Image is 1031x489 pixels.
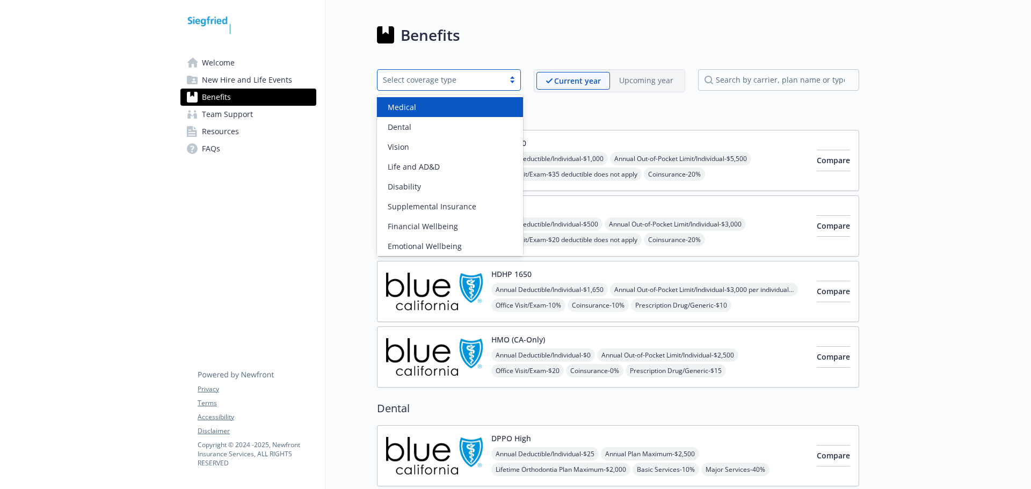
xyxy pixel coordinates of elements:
button: DPPO High [491,434,531,443]
h2: Dental [377,400,859,417]
button: Compare [817,150,850,171]
a: Team Support [180,106,316,123]
a: New Hire and Life Events [180,71,316,89]
a: FAQs [180,140,316,157]
img: Blue Shield of California carrier logo [386,335,483,378]
span: Annual Out-of-Pocket Limit/Individual - $2,500 [597,348,738,362]
span: Annual Out-of-Pocket Limit/Individual - $3,000 [605,217,746,231]
button: Compare [817,346,850,368]
span: Benefits [202,89,231,106]
span: Annual Out-of-Pocket Limit/Individual - $3,000 per individual / $3,500 per family member [610,283,798,296]
a: Resources [180,123,316,140]
h1: Benefits [401,24,460,46]
span: Compare [817,221,850,231]
span: Office Visit/Exam - $20 [491,364,564,377]
span: Major Services - 40% [701,463,769,476]
span: Team Support [202,106,253,123]
span: Compare [817,352,850,362]
span: Office Visit/Exam - $35 deductible does not apply [491,167,642,181]
span: Annual Deductible/Individual - $1,650 [491,283,608,296]
p: Upcoming year [619,75,673,86]
span: Compare [817,155,850,165]
p: Current year [554,75,601,86]
a: Terms [198,398,316,408]
span: Life and AD&D [388,161,440,172]
span: Coinsurance - 20% [644,167,705,181]
a: Privacy [198,384,316,394]
span: Emotional Wellbeing [388,240,462,252]
span: Disability [388,181,421,192]
span: Basic Services - 10% [633,463,699,476]
span: Lifetime Orthodontia Plan Maximum - $2,000 [491,463,630,476]
span: Office Visit/Exam - $20 deductible does not apply [491,233,642,246]
span: Annual Deductible/Individual - $25 [491,447,599,461]
p: Copyright © 2024 - 2025 , Newfront Insurance Services, ALL RIGHTS RESERVED [198,440,316,468]
span: Office Visit/Exam - 10% [491,298,565,312]
button: Compare [817,215,850,237]
span: Annual Deductible/Individual - $0 [491,348,595,362]
span: Annual Out-of-Pocket Limit/Individual - $5,500 [610,152,751,165]
span: Vision [388,141,409,152]
img: Blue Shield of California carrier logo [386,270,483,313]
img: Blue Shield of California carrier logo [386,434,483,477]
span: Upcoming year [610,72,683,90]
span: Financial Wellbeing [388,221,458,232]
span: FAQs [202,140,220,157]
div: Select coverage type [383,74,499,85]
span: Coinsurance - 20% [644,233,705,246]
span: Medical [388,101,416,113]
a: Accessibility [198,412,316,422]
span: Compare [817,450,850,461]
span: Supplemental Insurance [388,201,476,212]
a: Welcome [180,54,316,71]
button: Compare [817,445,850,466]
button: HMO (CA-Only) [491,335,545,344]
span: Annual Plan Maximum - $2,500 [601,447,699,461]
h2: Medical [377,105,859,121]
span: Annual Deductible/Individual - $1,000 [491,152,608,165]
button: HDHP 1650 [491,270,532,279]
span: Coinsurance - 10% [568,298,629,312]
input: search by carrier, plan name or type [698,69,859,91]
span: New Hire and Life Events [202,71,292,89]
span: Prescription Drug/Generic - $15 [626,364,726,377]
span: Annual Deductible/Individual - $500 [491,217,602,231]
span: Prescription Drug/Generic - $10 [631,298,731,312]
a: Benefits [180,89,316,106]
button: Compare [817,281,850,302]
span: Resources [202,123,239,140]
span: Welcome [202,54,235,71]
a: Disclaimer [198,426,316,436]
span: Dental [388,121,411,133]
span: Coinsurance - 0% [566,364,623,377]
span: Compare [817,286,850,296]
